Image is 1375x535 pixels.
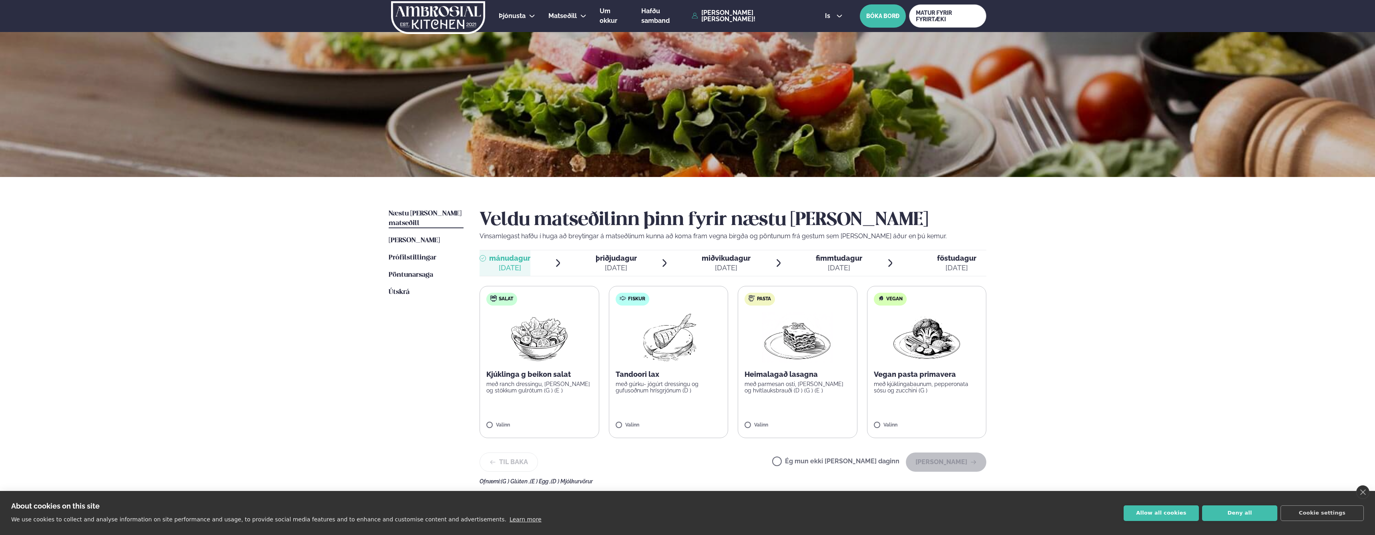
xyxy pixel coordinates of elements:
[909,4,986,28] a: MATUR FYRIR FYRIRTÆKI
[389,210,462,227] span: Næstu [PERSON_NAME] matseðill
[891,312,962,363] img: Vegan.png
[749,295,755,302] img: pasta.svg
[390,1,486,34] img: logo
[825,13,833,19] span: is
[389,288,409,297] a: Útskrá
[389,254,436,261] span: Prófílstillingar
[816,263,862,273] div: [DATE]
[762,312,833,363] img: Lasagna.png
[692,10,807,22] a: [PERSON_NAME] [PERSON_NAME]!
[501,478,530,485] span: (G ) Glúten ,
[596,254,637,262] span: þriðjudagur
[389,289,409,296] span: Útskrá
[616,370,722,379] p: Tandoori lax
[745,370,851,379] p: Heimalagað lasagna
[480,231,986,241] p: Vinsamlegast hafðu í huga að breytingar á matseðlinum kunna að koma fram vegna birgða og pöntunum...
[906,453,986,472] button: [PERSON_NAME]
[480,209,986,231] h2: Veldu matseðilinn þinn fyrir næstu [PERSON_NAME]
[633,312,704,363] img: Fish.png
[551,478,593,485] span: (D ) Mjólkurvörur
[486,370,592,379] p: Kjúklinga g beikon salat
[745,381,851,394] p: með parmesan osti, [PERSON_NAME] og hvítlauksbrauði (D ) (G ) (E )
[702,254,751,262] span: miðvikudagur
[389,272,433,278] span: Pöntunarsaga
[1124,505,1199,521] button: Allow all cookies
[1202,505,1277,521] button: Deny all
[490,295,497,302] img: salad.svg
[389,253,436,263] a: Prófílstillingar
[389,270,433,280] a: Pöntunarsaga
[389,237,440,244] span: [PERSON_NAME]
[480,453,538,472] button: Til baka
[819,13,849,19] button: is
[600,6,628,26] a: Um okkur
[548,11,577,21] a: Matseðill
[504,312,575,363] img: Salad.png
[878,295,884,302] img: Vegan.svg
[530,478,551,485] span: (E ) Egg ,
[499,296,513,302] span: Salat
[937,254,976,262] span: föstudagur
[548,12,577,20] span: Matseðill
[489,254,530,262] span: mánudagur
[641,7,670,24] span: Hafðu samband
[11,516,506,523] p: We use cookies to collect and analyse information on site performance and usage, to provide socia...
[389,236,440,245] a: [PERSON_NAME]
[510,516,542,523] a: Learn more
[596,263,637,273] div: [DATE]
[886,296,903,302] span: Vegan
[937,263,976,273] div: [DATE]
[499,11,526,21] a: Þjónusta
[486,381,592,394] p: með ranch dressingu, [PERSON_NAME] og stökkum gulrótum (G ) (E )
[702,263,751,273] div: [DATE]
[1356,485,1369,499] a: close
[874,381,980,394] p: með kjúklingabaunum, pepperonata sósu og zucchini (G )
[480,478,986,485] div: Ofnæmi:
[389,209,464,228] a: Næstu [PERSON_NAME] matseðill
[860,4,906,28] button: BÓKA BORÐ
[1281,505,1364,521] button: Cookie settings
[616,381,722,394] p: með gúrku- jógúrt dressingu og gufusoðnum hrísgrjónum (D )
[620,295,626,302] img: fish.svg
[499,12,526,20] span: Þjónusta
[489,263,530,273] div: [DATE]
[641,6,688,26] a: Hafðu samband
[628,296,645,302] span: Fiskur
[600,7,617,24] span: Um okkur
[757,296,771,302] span: Pasta
[816,254,862,262] span: fimmtudagur
[11,502,100,510] strong: About cookies on this site
[874,370,980,379] p: Vegan pasta primavera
